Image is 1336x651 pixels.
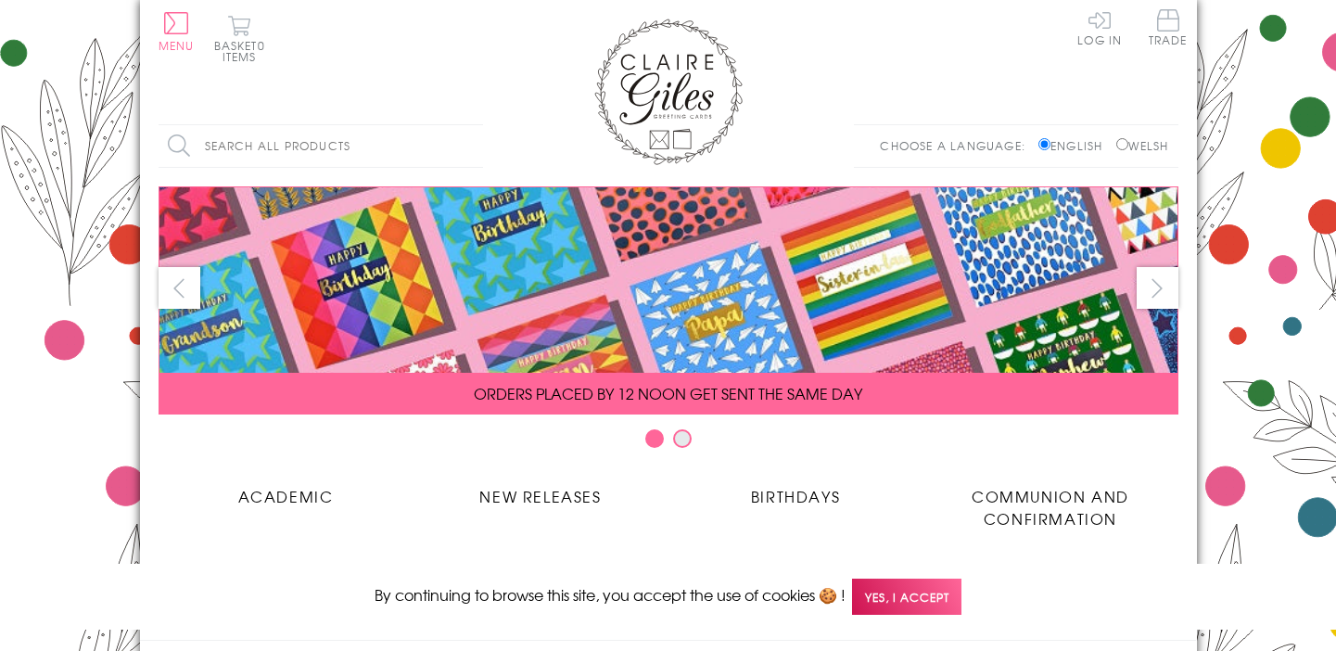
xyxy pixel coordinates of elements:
span: Yes, I accept [852,579,961,615]
button: prev [159,267,200,309]
div: Carousel Pagination [159,428,1178,457]
span: Menu [159,37,195,54]
span: Birthdays [751,485,840,507]
label: Welsh [1116,137,1169,154]
a: Academic [159,471,414,507]
p: Choose a language: [880,137,1035,154]
span: ORDERS PLACED BY 12 NOON GET SENT THE SAME DAY [474,382,862,404]
input: Search all products [159,125,483,167]
a: New Releases [414,471,668,507]
span: Trade [1149,9,1188,45]
a: Trade [1149,9,1188,49]
button: Carousel Page 1 (Current Slide) [645,429,664,448]
label: English [1038,137,1112,154]
input: English [1038,138,1050,150]
button: Basket0 items [214,15,265,62]
span: New Releases [479,485,601,507]
input: Welsh [1116,138,1128,150]
button: Menu [159,12,195,51]
span: 0 items [223,37,265,65]
a: Log In [1077,9,1122,45]
input: Search [464,125,483,167]
img: Claire Giles Greetings Cards [594,19,743,165]
button: Carousel Page 2 [673,429,692,448]
a: Communion and Confirmation [923,471,1178,530]
a: Birthdays [668,471,923,507]
span: Academic [238,485,334,507]
button: next [1137,267,1178,309]
span: Communion and Confirmation [972,485,1129,530]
